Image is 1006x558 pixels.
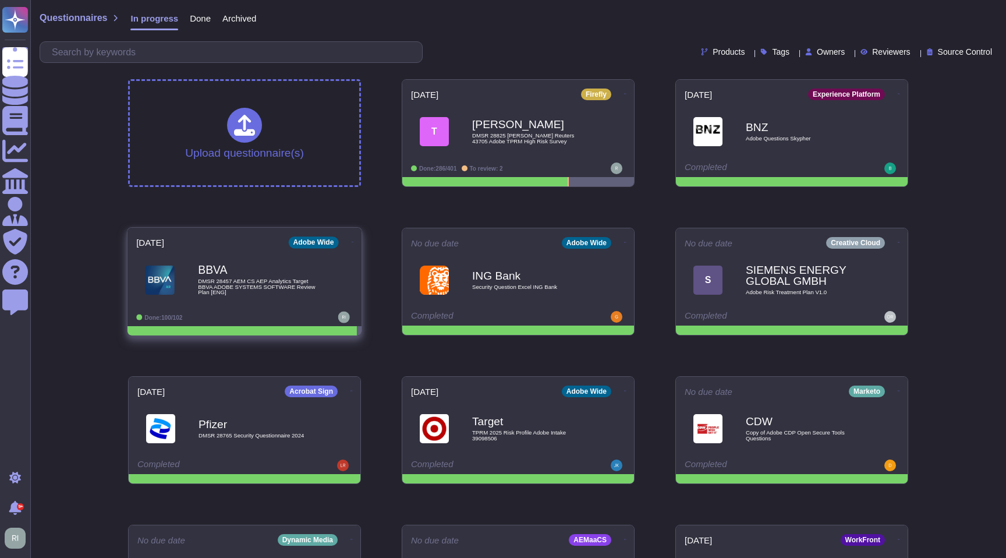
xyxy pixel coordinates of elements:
img: Logo [420,414,449,443]
div: Adobe Wide [562,386,611,397]
div: T [420,117,449,146]
span: DMSR 28825 [PERSON_NAME] Reuters 43705 Adobe TPRM High Risk Survey [472,133,589,144]
img: Logo [420,266,449,295]
b: CDW [746,416,862,427]
button: user [2,525,34,551]
span: No due date [685,387,732,396]
div: Creative Cloud [826,237,885,249]
span: [DATE] [411,90,438,99]
b: Target [472,416,589,427]
span: Adobe Questions Skypher [746,136,862,142]
span: [DATE] [685,536,712,545]
div: Acrobat Sign [285,386,338,397]
img: Logo [693,117,722,146]
div: Completed [685,163,827,174]
span: Source Control [938,48,992,56]
span: Done: 286/401 [419,165,457,172]
img: user [611,460,622,471]
img: user [884,163,896,174]
b: ING Bank [472,270,589,281]
div: Dynamic Media [278,534,338,546]
div: Completed [137,460,280,471]
span: [DATE] [411,387,438,396]
span: Reviewers [872,48,910,56]
div: WorkFront [841,534,885,546]
span: Copy of Adobe CDP Open Secure Tools Questions [746,430,862,441]
span: No due date [685,239,732,248]
div: Completed [685,460,827,471]
img: Logo [146,414,175,443]
div: Upload questionnaire(s) [185,108,304,158]
div: Experience Platform [808,89,885,100]
span: Done [190,14,211,23]
div: Marketo [849,386,885,397]
span: Security Question Excel ING Bank [472,284,589,290]
span: Archived [222,14,256,23]
span: To review: 2 [470,165,503,172]
img: user [337,460,349,471]
span: Tags [772,48,789,56]
span: Adobe Risk Treatment Plan V1.0 [746,289,862,295]
div: Completed [411,460,554,471]
span: No due date [411,536,459,545]
span: No due date [411,239,459,248]
span: In progress [130,14,178,23]
b: [PERSON_NAME] [472,119,589,130]
span: DMSR 28457 AEM CS AEP Analytics Target BBVA ADOBE SYSTEMS SOFTWARE Review Plan [ENG] [198,278,316,295]
img: Logo [693,414,722,443]
div: S [693,266,722,295]
div: Completed [411,311,554,323]
img: user [338,312,350,323]
span: [DATE] [136,238,164,247]
img: Logo [145,265,175,295]
b: SIEMENS ENERGY GLOBAL GMBH [746,264,862,287]
input: Search by keywords [46,42,422,62]
span: DMSR 28765 Security Questionnaire 2024 [199,433,315,439]
span: TPRM 2025 Risk Profile Adobe Intake 39098506 [472,430,589,441]
span: No due date [137,536,185,545]
div: Adobe Wide [289,236,339,248]
img: user [611,311,622,323]
span: [DATE] [137,387,165,396]
img: user [5,528,26,549]
b: BNZ [746,122,862,133]
b: BBVA [198,264,316,276]
span: Products [713,48,745,56]
div: AEMaaCS [569,534,611,546]
img: user [611,163,622,174]
div: Adobe Wide [562,237,611,249]
div: Firefly [581,89,611,100]
span: Done: 100/102 [144,314,182,320]
span: Questionnaires [40,13,107,23]
b: Pfizer [199,419,315,430]
img: user [884,460,896,471]
span: [DATE] [685,90,712,99]
div: Completed [685,311,827,323]
span: Owners [817,48,845,56]
div: 9+ [17,503,24,510]
img: user [884,311,896,323]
